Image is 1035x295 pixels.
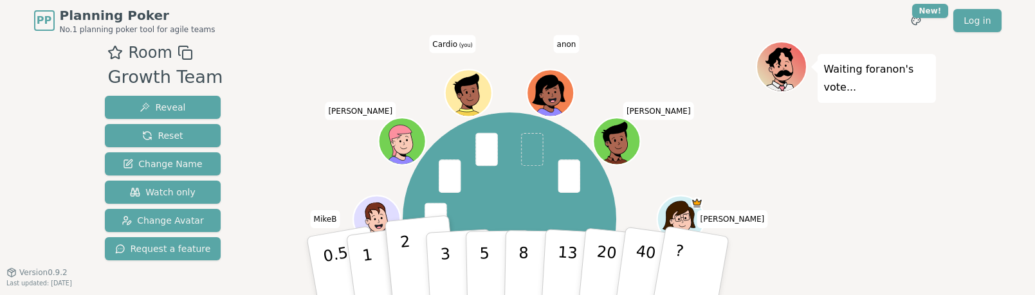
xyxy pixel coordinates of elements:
span: Version 0.9.2 [19,267,68,278]
span: Room [128,41,172,64]
button: Click to change your avatar [446,71,491,116]
div: New! [912,4,949,18]
div: Growth Team [107,64,223,91]
span: Click to change your name [697,210,768,228]
button: Change Avatar [105,209,221,232]
span: Last updated: [DATE] [6,280,72,287]
span: Change Avatar [122,214,204,227]
span: Reveal [140,101,185,114]
button: Change Name [105,152,221,175]
span: PP [37,13,51,28]
span: Reset [142,129,183,142]
span: Click to change your name [623,102,694,120]
span: Click to change your name [554,35,580,53]
span: Ansley is the host [691,197,702,209]
p: Waiting for anon 's vote... [824,60,930,96]
span: Planning Poker [60,6,215,24]
span: Watch only [130,186,196,199]
button: Reset [105,124,221,147]
button: Request a feature [105,237,221,260]
span: Click to change your name [311,210,340,228]
button: Version0.9.2 [6,267,68,278]
a: PPPlanning PokerNo.1 planning poker tool for agile teams [34,6,215,35]
button: Reveal [105,96,221,119]
button: Watch only [105,181,221,204]
a: Log in [953,9,1001,32]
span: Click to change your name [325,102,396,120]
button: New! [904,9,928,32]
button: Add as favourite [107,41,123,64]
span: (you) [457,42,473,48]
span: Request a feature [115,242,211,255]
span: Change Name [123,157,202,170]
span: Click to change your name [429,35,475,53]
span: No.1 planning poker tool for agile teams [60,24,215,35]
